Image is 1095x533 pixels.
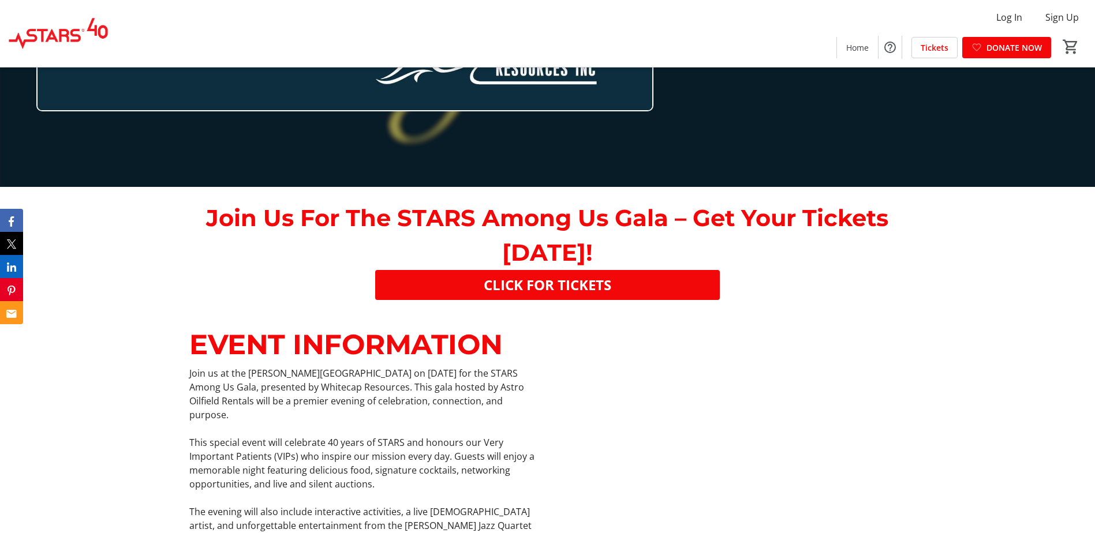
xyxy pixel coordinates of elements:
[987,8,1032,27] button: Log In
[911,37,958,58] a: Tickets
[1060,36,1081,57] button: Cart
[837,37,878,58] a: Home
[189,366,540,422] p: Join us at the [PERSON_NAME][GEOGRAPHIC_DATA] on [DATE] for the STARS Among Us Gala, presented by...
[921,42,948,54] span: Tickets
[996,10,1022,24] span: Log In
[189,436,540,491] p: This special event will celebrate 40 years of STARS and honours our Very Important Patients (VIPs...
[1045,10,1079,24] span: Sign Up
[986,42,1042,54] span: DONATE NOW
[846,42,869,54] span: Home
[962,37,1051,58] a: DONATE NOW
[484,275,611,295] span: CLICK FOR TICKETS
[7,5,110,62] img: STARS's Logo
[879,36,902,59] button: Help
[206,204,888,266] span: Join Us For The STARS Among Us Gala – Get Your Tickets [DATE]!
[189,328,503,361] span: EVENT INFORMATION
[1036,8,1088,27] button: Sign Up
[375,270,719,300] button: CLICK FOR TICKETS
